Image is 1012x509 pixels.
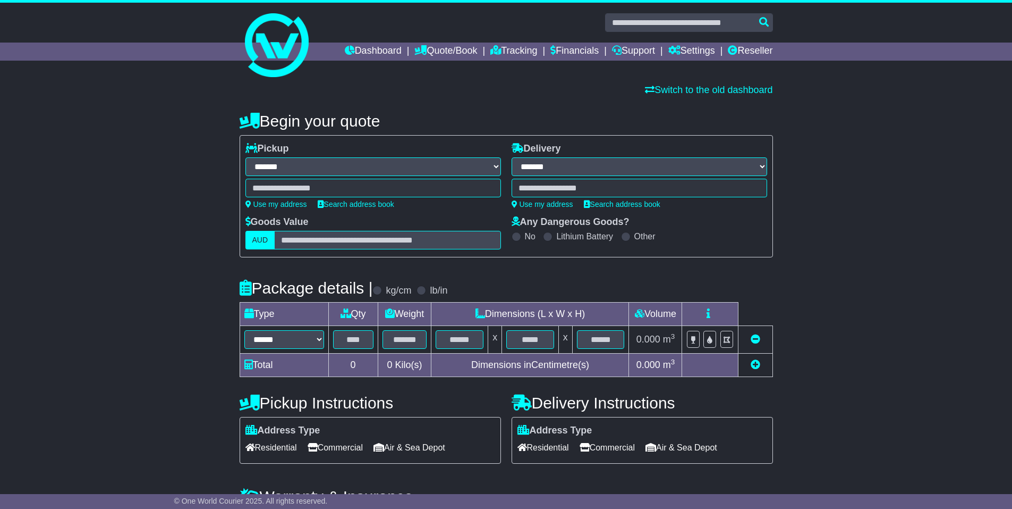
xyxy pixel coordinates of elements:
[645,439,717,456] span: Air & Sea Depot
[245,425,320,437] label: Address Type
[414,43,477,61] a: Quote/Book
[373,439,445,456] span: Air & Sea Depot
[387,360,392,370] span: 0
[240,354,328,377] td: Total
[245,231,275,249] label: AUD
[751,360,760,370] a: Add new item
[671,358,675,366] sup: 3
[558,326,572,354] td: x
[525,231,535,241] label: No
[728,43,772,61] a: Reseller
[240,488,773,505] h4: Warranty & Insurance
[668,43,715,61] a: Settings
[431,354,629,377] td: Dimensions in Centimetre(s)
[517,425,592,437] label: Address Type
[584,200,660,208] a: Search address book
[512,143,561,155] label: Delivery
[308,439,363,456] span: Commercial
[517,439,569,456] span: Residential
[345,43,402,61] a: Dashboard
[488,326,502,354] td: x
[634,231,656,241] label: Other
[318,200,394,208] a: Search address book
[240,112,773,130] h4: Begin your quote
[174,497,328,505] span: © One World Courier 2025. All rights reserved.
[645,85,772,95] a: Switch to the old dashboard
[636,360,660,370] span: 0.000
[490,43,537,61] a: Tracking
[431,303,629,326] td: Dimensions (L x W x H)
[240,303,328,326] td: Type
[378,354,431,377] td: Kilo(s)
[663,360,675,370] span: m
[512,394,773,412] h4: Delivery Instructions
[580,439,635,456] span: Commercial
[556,231,613,241] label: Lithium Battery
[245,200,307,208] a: Use my address
[240,394,501,412] h4: Pickup Instructions
[245,439,297,456] span: Residential
[751,334,760,345] a: Remove this item
[386,285,411,297] label: kg/cm
[671,332,675,340] sup: 3
[245,143,289,155] label: Pickup
[512,216,630,228] label: Any Dangerous Goods?
[636,334,660,345] span: 0.000
[550,43,599,61] a: Financials
[430,285,447,297] label: lb/in
[328,354,378,377] td: 0
[378,303,431,326] td: Weight
[245,216,309,228] label: Goods Value
[629,303,682,326] td: Volume
[328,303,378,326] td: Qty
[240,279,373,297] h4: Package details |
[663,334,675,345] span: m
[612,43,655,61] a: Support
[512,200,573,208] a: Use my address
